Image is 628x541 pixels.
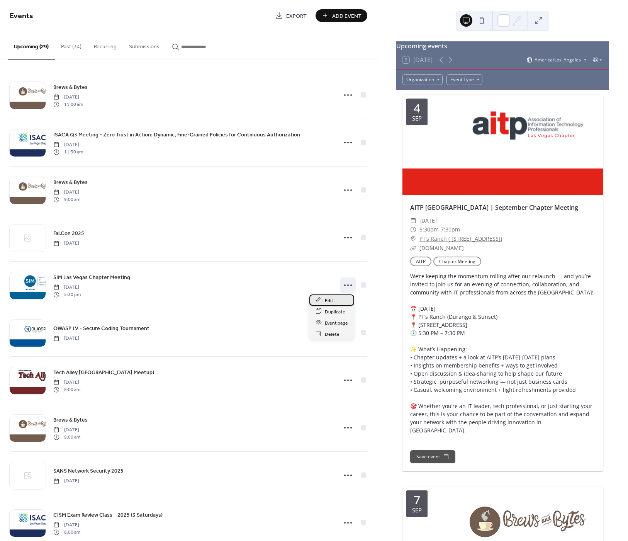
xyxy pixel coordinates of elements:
div: 4 [414,102,420,114]
span: Brews & Bytes [53,416,88,424]
a: Brews & Bytes [53,83,88,92]
span: 8:00 am [53,529,80,536]
a: AITP [GEOGRAPHIC_DATA] | September Chapter Meeting [410,203,578,212]
span: 11:00 am [53,101,83,108]
span: Delete [325,330,339,338]
a: SANS Network Security 2025 [53,466,124,475]
a: SIM Las Vegas Chapter Meeting [53,273,130,282]
span: 11:30 am [53,148,83,155]
span: [DATE] [53,189,80,196]
div: ​ [410,216,416,225]
a: PT’s Ranch ( [STREET_ADDRESS]) [419,234,502,243]
div: ​ [410,234,416,243]
a: [DOMAIN_NAME] [419,244,464,252]
span: 7:30pm [441,225,460,234]
span: 5:30pm [419,225,439,234]
span: [DATE] [419,216,437,225]
a: OWASP LV - Secure Coding Tournament [53,324,149,333]
span: 9:00 am [53,434,80,441]
span: [DATE] [53,522,80,529]
span: 9:00 am [53,196,80,203]
span: [DATE] [53,240,79,247]
span: [DATE] [53,379,80,386]
span: Edit [325,296,333,305]
a: Tech Alley [GEOGRAPHIC_DATA] Meetup! [53,368,154,377]
div: ​ [410,225,416,234]
button: Save event [410,450,455,463]
span: Add Event [332,12,362,20]
span: Events [10,9,33,24]
span: America/Los_Angeles [535,58,581,62]
button: Upcoming (29) [8,31,55,60]
button: Add Event [316,9,367,22]
span: [DATE] [53,284,81,291]
span: Event page [325,319,348,327]
span: SANS Network Security 2025 [53,467,124,475]
a: Brews & Bytes [53,415,88,424]
div: Upcoming events [396,41,609,51]
a: Brews & Bytes [53,178,88,187]
span: Duplicate [325,308,345,316]
span: 8:00 am [53,386,80,393]
a: CISM Exam Review Class – 2025 (3 Saturdays) [53,510,163,519]
div: Sep [412,507,422,513]
span: [DATE] [53,478,79,485]
a: Export [270,9,312,22]
span: ISACA Q3 Meeting - Zero Trust in Action: Dynamic, Fine-Grained Policies for Continuous Authorization [53,131,300,139]
button: Submissions [123,31,166,59]
a: ISACA Q3 Meeting - Zero Trust in Action: Dynamic, Fine-Grained Policies for Continuous Authorization [53,130,300,139]
div: 7 [414,494,420,506]
div: We’re keeping the momentum rolling after our relaunch — and you’re invited to join us for an even... [402,272,603,434]
span: Export [286,12,307,20]
button: Past (34) [55,31,88,59]
span: CISM Exam Review Class – 2025 (3 Saturdays) [53,511,163,519]
span: [DATE] [53,141,83,148]
span: [DATE] [53,94,83,101]
span: 5:30 pm [53,291,81,298]
button: Recurring [88,31,123,59]
span: [DATE] [53,335,79,342]
span: [DATE] [53,427,80,434]
a: Fal.Con 2025 [53,229,84,238]
div: Sep [412,116,422,121]
span: - [439,225,441,234]
div: ​ [410,243,416,253]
